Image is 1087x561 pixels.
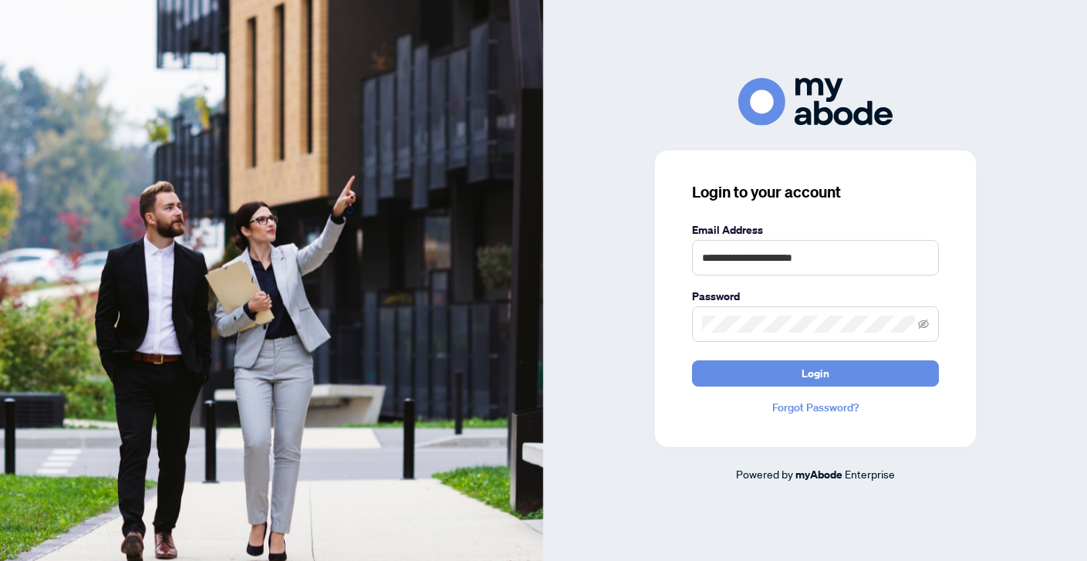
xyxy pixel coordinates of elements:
h3: Login to your account [692,181,939,203]
a: myAbode [795,466,842,483]
span: eye-invisible [918,319,929,330]
span: Powered by [736,467,793,481]
a: Forgot Password? [692,399,939,416]
img: ma-logo [738,78,893,125]
span: Login [802,361,829,386]
button: Login [692,360,939,387]
label: Email Address [692,221,939,238]
label: Password [692,288,939,305]
span: Enterprise [845,467,895,481]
